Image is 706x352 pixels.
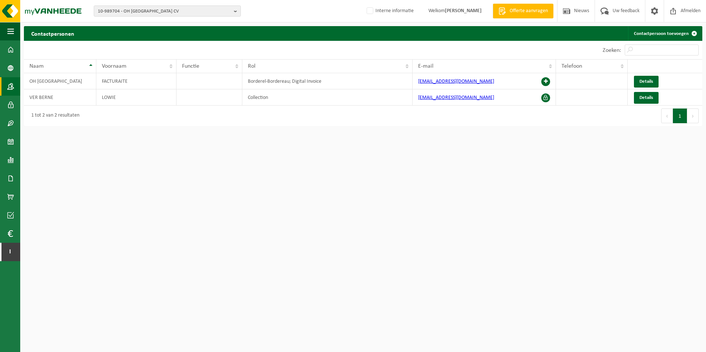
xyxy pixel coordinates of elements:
[418,79,494,84] a: [EMAIL_ADDRESS][DOMAIN_NAME]
[24,26,82,40] h2: Contactpersonen
[639,95,653,100] span: Details
[687,109,699,123] button: Next
[24,73,96,89] td: OH [GEOGRAPHIC_DATA]
[242,73,413,89] td: Borderel-Bordereau; Digital Invoice
[94,6,241,17] button: 10-989704 - OH [GEOGRAPHIC_DATA] CV
[634,92,659,104] a: Details
[182,63,199,69] span: Functie
[28,109,79,122] div: 1 tot 2 van 2 resultaten
[96,89,176,106] td: LOWIE
[418,95,494,100] a: [EMAIL_ADDRESS][DOMAIN_NAME]
[639,79,653,84] span: Details
[248,63,256,69] span: Rol
[661,109,673,123] button: Previous
[102,63,126,69] span: Voornaam
[24,89,96,106] td: VER BERNE
[242,89,413,106] td: Collection
[418,63,434,69] span: E-mail
[673,109,687,123] button: 1
[29,63,44,69] span: Naam
[98,6,231,17] span: 10-989704 - OH [GEOGRAPHIC_DATA] CV
[7,243,13,261] span: I
[508,7,550,15] span: Offerte aanvragen
[561,63,582,69] span: Telefoon
[493,4,553,18] a: Offerte aanvragen
[96,73,176,89] td: FACTURAITE
[445,8,482,14] strong: [PERSON_NAME]
[603,47,621,53] label: Zoeken:
[634,76,659,88] a: Details
[628,26,702,41] a: Contactpersoon toevoegen
[365,6,414,17] label: Interne informatie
